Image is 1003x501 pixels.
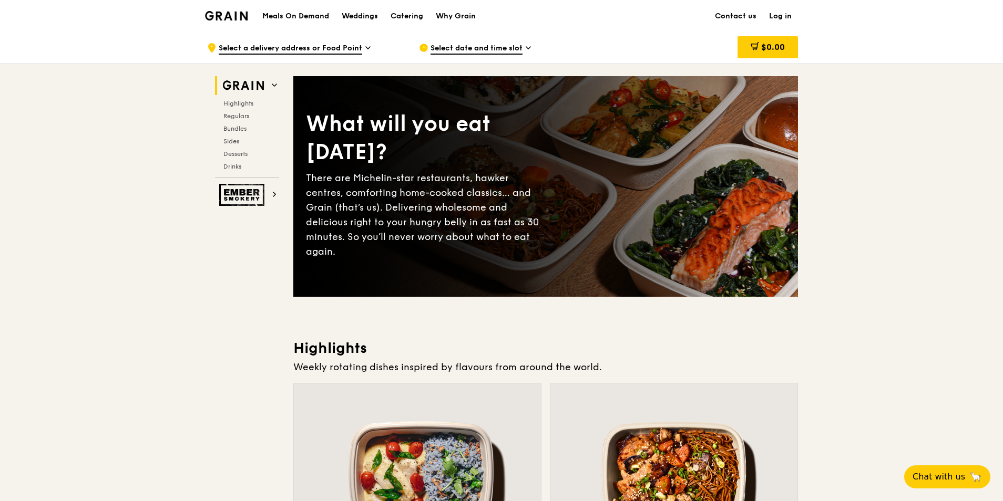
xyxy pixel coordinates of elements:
[969,471,982,483] span: 🦙
[223,125,247,132] span: Bundles
[306,171,546,259] div: There are Michelin-star restaurants, hawker centres, comforting home-cooked classics… and Grain (...
[391,1,423,32] div: Catering
[306,110,546,166] div: What will you eat [DATE]?
[761,42,785,52] span: $0.00
[384,1,429,32] a: Catering
[223,150,248,158] span: Desserts
[219,43,362,55] span: Select a delivery address or Food Point
[219,76,268,95] img: Grain web logo
[431,43,523,55] span: Select date and time slot
[293,360,798,374] div: Weekly rotating dishes inspired by flavours from around the world.
[219,184,268,206] img: Ember Smokery web logo
[335,1,384,32] a: Weddings
[223,112,249,120] span: Regulars
[904,465,990,488] button: Chat with us🦙
[429,1,482,32] a: Why Grain
[223,100,253,107] span: Highlights
[763,1,798,32] a: Log in
[205,11,248,20] img: Grain
[709,1,763,32] a: Contact us
[223,163,241,170] span: Drinks
[223,138,239,145] span: Sides
[342,1,378,32] div: Weddings
[262,11,329,22] h1: Meals On Demand
[293,339,798,358] h3: Highlights
[913,471,965,483] span: Chat with us
[436,1,476,32] div: Why Grain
